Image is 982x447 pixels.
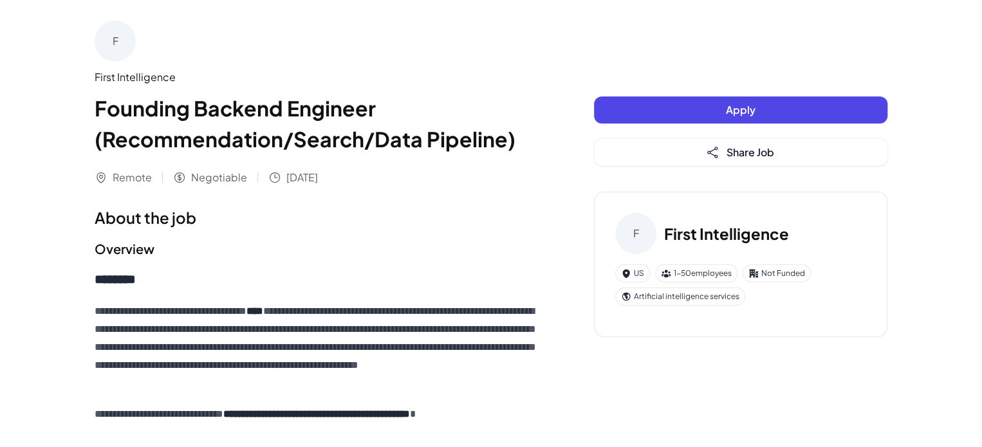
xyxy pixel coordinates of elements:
span: Apply [726,103,755,116]
div: F [615,213,656,254]
h3: First Intelligence [664,222,789,245]
h1: About the job [95,206,542,229]
span: [DATE] [286,170,318,185]
button: Share Job [594,139,887,166]
div: First Intelligence [95,69,542,85]
span: Remote [113,170,152,185]
button: Apply [594,96,887,123]
h2: Overview [95,239,542,259]
span: Share Job [727,145,774,159]
span: Negotiable [191,170,247,185]
div: US [615,264,650,282]
div: F [95,21,136,62]
div: Artificial intelligence services [615,287,745,306]
div: 1-50 employees [655,264,737,282]
div: Not Funded [743,264,811,282]
h1: Founding Backend Engineer (Recommendation/Search/Data Pipeline) [95,93,542,154]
